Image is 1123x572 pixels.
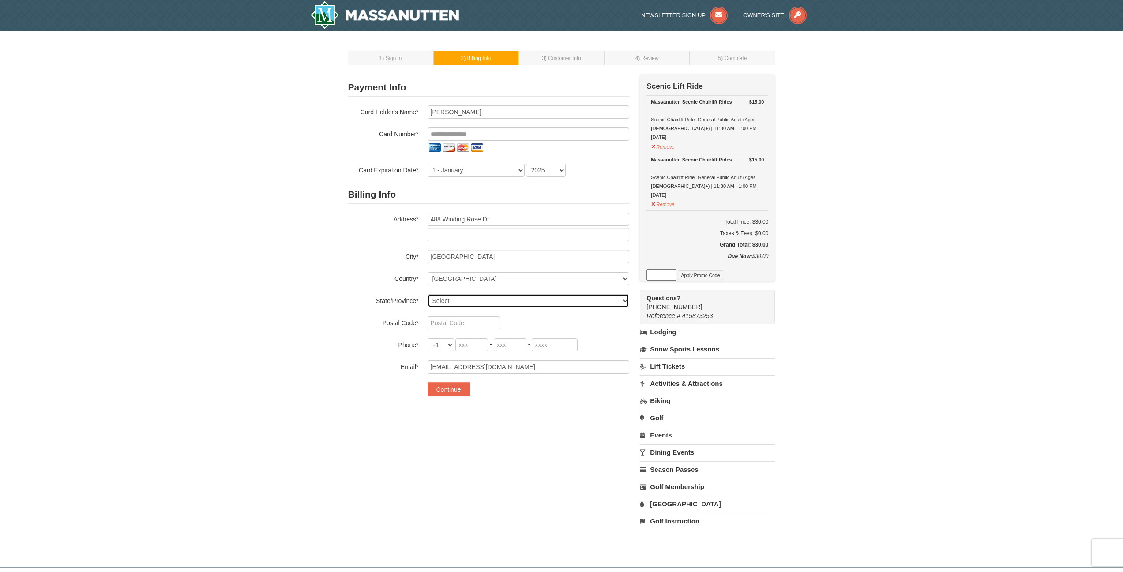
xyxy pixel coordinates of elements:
[640,324,775,340] a: Lodging
[348,316,419,327] label: Postal Code*
[646,229,768,238] div: Taxes & Fees: $0.00
[640,496,775,512] a: [GEOGRAPHIC_DATA]
[428,316,500,329] input: Postal Code
[532,338,578,351] input: xxxx
[348,164,419,175] label: Card Expiration Date*
[428,105,629,119] input: Card Holder Name
[651,97,764,106] div: Massanutten Scenic Chairlift Rides
[651,140,675,151] button: Remove
[640,341,775,357] a: Snow Sports Lessons
[651,97,764,142] div: Scenic Chairlift Ride- General Public Adult (Ages [DEMOGRAPHIC_DATA]+) | 11:30 AM - 1:00 PM [DATE]
[646,252,768,269] div: $30.00
[640,410,775,426] a: Golf
[640,375,775,392] a: Activities & Attractions
[640,461,775,478] a: Season Passes
[743,12,785,19] span: Owner's Site
[646,295,680,302] strong: Questions?
[646,294,759,310] span: [PHONE_NUMBER]
[348,294,419,305] label: State/Province*
[470,141,484,155] img: visa.png
[641,12,728,19] a: Newsletter Sign Up
[743,12,807,19] a: Owner's Site
[728,253,752,259] strong: Due Now:
[646,240,768,249] h5: Grand Total: $30.00
[428,213,629,226] input: Billing Info
[651,198,675,209] button: Remove
[456,141,470,155] img: mastercard.png
[651,155,764,164] div: Massanutten Scenic Chairlift Rides
[640,513,775,529] a: Golf Instruction
[646,217,768,226] h6: Total Price: $30.00
[348,186,629,204] h2: Billing Info
[682,312,713,319] span: 415873253
[646,312,680,319] span: Reference #
[348,272,419,283] label: Country*
[348,127,419,138] label: Card Number*
[635,55,659,61] small: 4
[640,427,775,443] a: Events
[348,338,419,349] label: Phone*
[428,360,629,374] input: Email
[638,55,658,61] span: ) Review
[678,270,723,280] button: Apply Promo Code
[310,1,459,29] img: Massanutten Resort Logo
[640,479,775,495] a: Golf Membership
[542,55,581,61] small: 3
[379,55,402,61] small: 1
[348,105,419,116] label: Card Holder's Name*
[640,444,775,460] a: Dining Events
[348,360,419,371] label: Email*
[640,358,775,374] a: Lift Tickets
[528,341,530,348] span: -
[640,393,775,409] a: Biking
[461,55,492,61] small: 2
[718,55,747,61] small: 5
[464,55,491,61] span: ) Billing Info
[442,141,456,155] img: discover.png
[490,341,492,348] span: -
[749,155,764,164] strong: $15.00
[646,82,703,90] strong: Scenic Lift Ride
[382,55,402,61] span: ) Sign In
[651,155,764,199] div: Scenic Chairlift Ride- General Public Adult (Ages [DEMOGRAPHIC_DATA]+) | 11:30 AM - 1:00 PM [DATE]
[749,97,764,106] strong: $15.00
[428,141,442,155] img: amex.png
[428,382,470,396] button: Continue
[428,250,629,263] input: City
[348,79,629,97] h2: Payment Info
[348,250,419,261] label: City*
[545,55,581,61] span: ) Customer Info
[721,55,747,61] span: ) Complete
[641,12,706,19] span: Newsletter Sign Up
[494,338,526,351] input: xxx
[455,338,488,351] input: xxx
[310,1,459,29] a: Massanutten Resort
[348,213,419,224] label: Address*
